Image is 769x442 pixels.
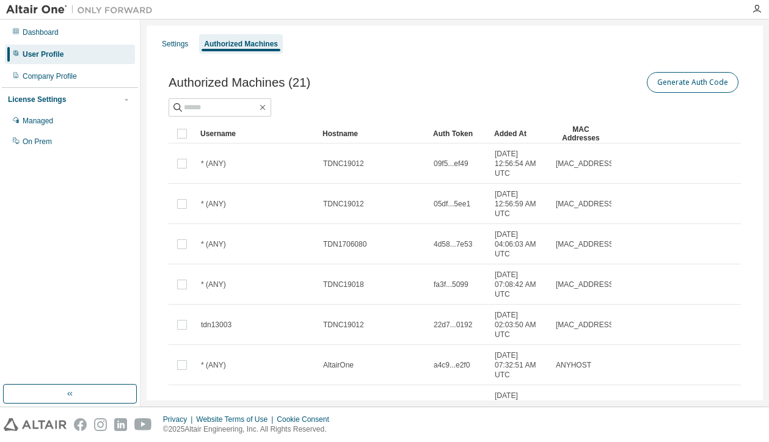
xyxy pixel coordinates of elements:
[556,239,616,249] span: [MAC_ADDRESS]
[163,415,196,424] div: Privacy
[434,159,468,168] span: 09f5...ef49
[495,391,545,420] span: [DATE] 09:12:21 AM UTC
[114,418,127,431] img: linkedin.svg
[163,424,337,435] p: © 2025 Altair Engineering, Inc. All Rights Reserved.
[494,124,545,143] div: Added At
[196,415,277,424] div: Website Terms of Use
[23,27,59,37] div: Dashboard
[495,149,545,178] span: [DATE] 12:56:54 AM UTC
[495,230,545,259] span: [DATE] 04:06:03 AM UTC
[94,418,107,431] img: instagram.svg
[555,124,607,143] div: MAC Addresses
[434,280,468,289] span: fa3f...5099
[434,360,470,370] span: a4c9...e2f0
[434,320,472,330] span: 22d7...0192
[8,95,66,104] div: License Settings
[277,415,336,424] div: Cookie Consent
[434,199,470,209] span: 05df...5ee1
[201,280,226,289] span: * (ANY)
[201,320,231,330] span: tdn13003
[556,320,616,330] span: [MAC_ADDRESS]
[201,159,226,168] span: * (ANY)
[323,280,364,289] span: TDNC19018
[23,71,77,81] div: Company Profile
[169,76,310,90] span: Authorized Machines (21)
[433,124,484,143] div: Auth Token
[323,239,366,249] span: TDN1706080
[556,159,616,168] span: [MAC_ADDRESS]
[4,418,67,431] img: altair_logo.svg
[23,137,52,147] div: On Prem
[200,124,313,143] div: Username
[201,199,226,209] span: * (ANY)
[23,49,64,59] div: User Profile
[556,199,616,209] span: [MAC_ADDRESS]
[323,360,354,370] span: AltairOne
[495,310,545,339] span: [DATE] 02:03:50 AM UTC
[162,39,188,49] div: Settings
[434,239,472,249] span: 4d58...7e53
[323,320,364,330] span: TDNC19012
[323,159,364,168] span: TDNC19012
[23,116,53,126] div: Managed
[74,418,87,431] img: facebook.svg
[556,360,591,370] span: ANYHOST
[495,350,545,380] span: [DATE] 07:32:51 AM UTC
[495,189,545,219] span: [DATE] 12:56:59 AM UTC
[647,72,738,93] button: Generate Auth Code
[201,360,226,370] span: * (ANY)
[323,124,423,143] div: Hostname
[201,239,226,249] span: * (ANY)
[556,280,616,289] span: [MAC_ADDRESS]
[6,4,159,16] img: Altair One
[134,418,152,431] img: youtube.svg
[495,270,545,299] span: [DATE] 07:08:42 AM UTC
[204,39,278,49] div: Authorized Machines
[323,199,364,209] span: TDNC19012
